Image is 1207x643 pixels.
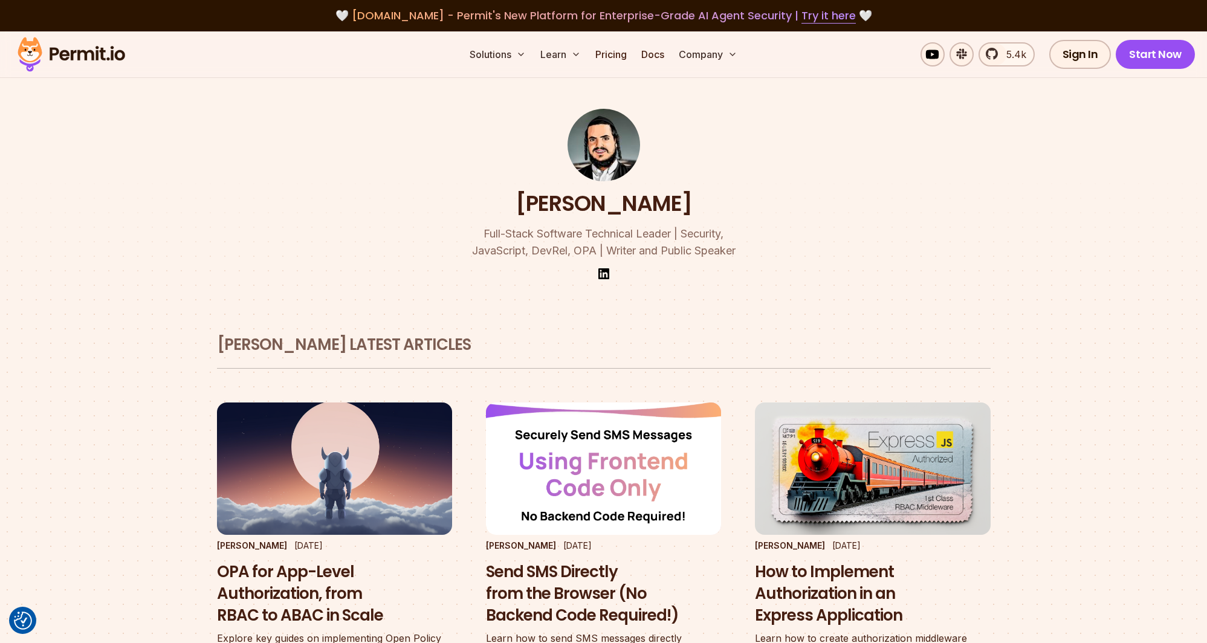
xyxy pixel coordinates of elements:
a: Try it here [801,8,856,24]
span: 5.4k [999,47,1026,62]
button: Learn [536,42,586,66]
a: Pricing [591,42,632,66]
img: How to Implement Authorization in an Express Application [755,402,990,535]
img: Permit logo [12,34,131,75]
h3: How to Implement Authorization in an Express Application [755,561,990,626]
p: [PERSON_NAME] [755,540,825,552]
time: [DATE] [563,540,592,551]
h1: [PERSON_NAME] [516,189,692,219]
button: Consent Preferences [14,612,32,630]
a: Start Now [1116,40,1195,69]
p: [PERSON_NAME] [486,540,556,552]
img: Revisit consent button [14,612,32,630]
h3: OPA for App-Level Authorization, from RBAC to ABAC in Scale [217,561,452,626]
button: Solutions [465,42,531,66]
img: Send SMS Directly from the Browser (No Backend Code Required!) [486,402,721,535]
div: 🤍 🤍 [29,7,1178,24]
a: Sign In [1049,40,1112,69]
p: Full-Stack Software Technical Leader | Security, JavaScript, DevRel, OPA | Writer and Public Speaker [372,225,836,259]
img: OPA for App-Level Authorization, from RBAC to ABAC in Scale [217,402,452,535]
span: [DOMAIN_NAME] - Permit's New Platform for Enterprise-Grade AI Agent Security | [352,8,856,23]
img: linkedin [597,267,611,281]
time: [DATE] [832,540,861,551]
a: 5.4k [979,42,1035,66]
img: Gabriel L. Manor [568,109,640,181]
a: Docs [636,42,669,66]
button: Company [674,42,742,66]
time: [DATE] [294,540,323,551]
h2: [PERSON_NAME] latest articles [217,334,991,356]
h3: Send SMS Directly from the Browser (No Backend Code Required!) [486,561,721,626]
p: [PERSON_NAME] [217,540,287,552]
